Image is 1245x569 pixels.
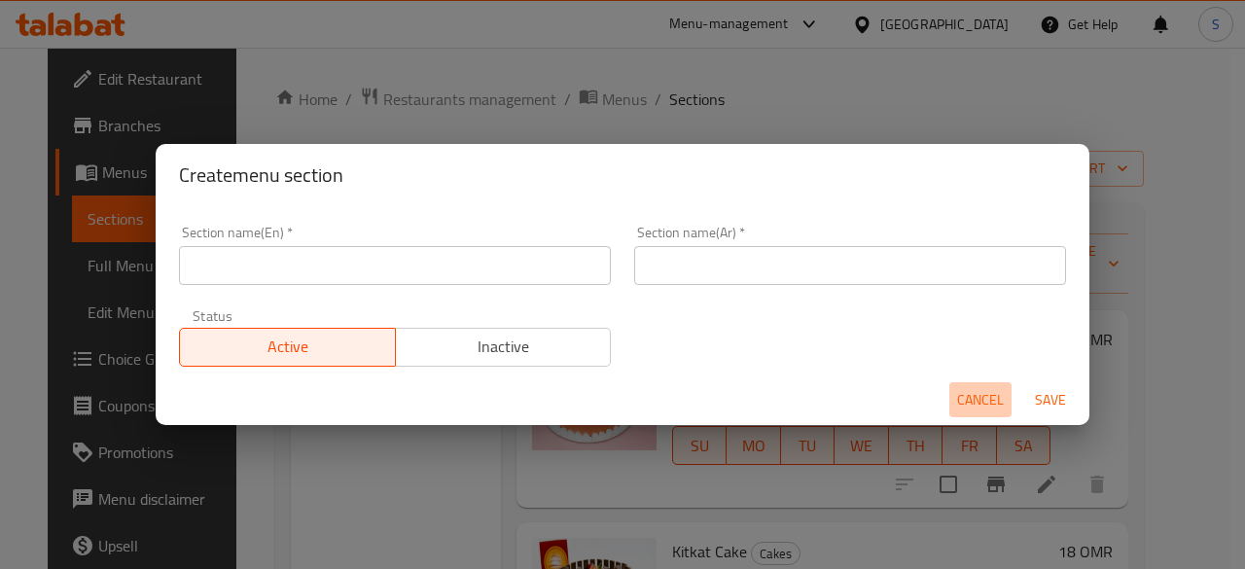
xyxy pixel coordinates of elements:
h2: Create menu section [179,160,1066,191]
span: Save [1027,388,1074,412]
button: Save [1019,382,1082,418]
input: Please enter section name(ar) [634,246,1066,285]
button: Cancel [949,382,1012,418]
button: Inactive [395,328,612,367]
button: Active [179,328,396,367]
span: Cancel [957,388,1004,412]
span: Active [188,333,388,361]
input: Please enter section name(en) [179,246,611,285]
span: Inactive [404,333,604,361]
